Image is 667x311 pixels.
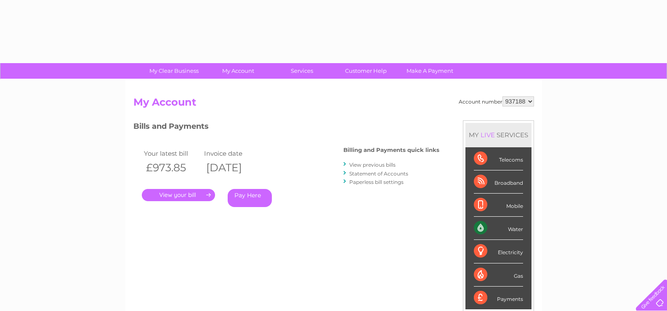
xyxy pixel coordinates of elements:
a: Services [267,63,337,79]
div: MY SERVICES [465,123,531,147]
a: Customer Help [331,63,401,79]
a: View previous bills [349,162,396,168]
h4: Billing and Payments quick links [343,147,439,153]
a: Pay Here [228,189,272,207]
div: LIVE [479,131,497,139]
th: [DATE] [202,159,263,176]
div: Telecoms [474,147,523,170]
div: Account number [459,96,534,106]
a: Statement of Accounts [349,170,408,177]
td: Invoice date [202,148,263,159]
div: Water [474,217,523,240]
div: Electricity [474,240,523,263]
h3: Bills and Payments [133,120,439,135]
a: Make A Payment [395,63,465,79]
th: £973.85 [142,159,202,176]
h2: My Account [133,96,534,112]
a: . [142,189,215,201]
div: Mobile [474,194,523,217]
a: Paperless bill settings [349,179,404,185]
div: Gas [474,263,523,287]
a: My Account [203,63,273,79]
div: Broadband [474,170,523,194]
td: Your latest bill [142,148,202,159]
div: Payments [474,287,523,309]
a: My Clear Business [139,63,209,79]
